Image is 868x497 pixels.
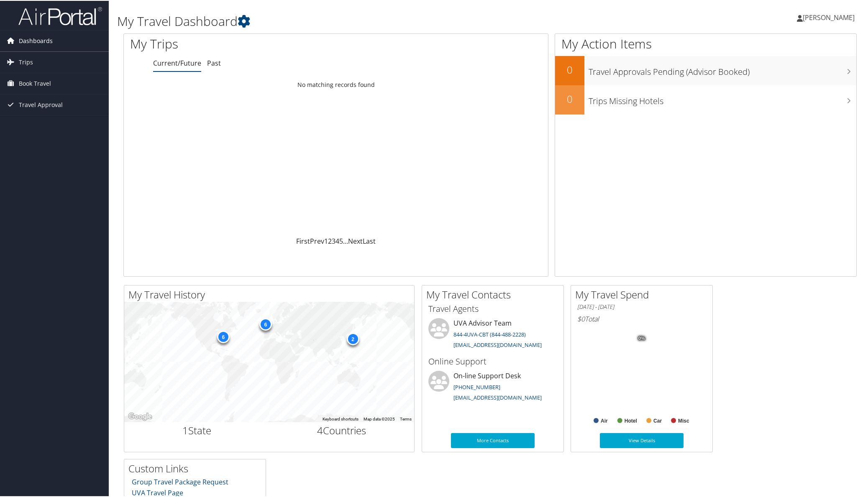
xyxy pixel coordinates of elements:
h2: Custom Links [128,461,266,475]
h3: Travel Agents [428,302,557,314]
h6: Total [577,313,706,323]
a: 3 [332,236,335,245]
div: 6 [217,330,229,342]
h6: [DATE] - [DATE] [577,302,706,310]
span: Book Travel [19,72,51,93]
a: Past [207,58,221,67]
a: 0Trips Missing Hotels [555,84,856,114]
td: No matching records found [124,76,548,92]
div: 2 [346,332,359,344]
a: Next [348,236,363,245]
span: … [343,236,348,245]
li: On-line Support Desk [424,370,561,404]
img: airportal-logo.png [18,5,102,25]
h1: My Action Items [555,34,856,52]
h1: My Travel Dashboard [117,12,615,29]
h2: My Travel Contacts [426,287,563,301]
a: Group Travel Package Request [132,477,228,486]
h2: Countries [276,423,408,437]
a: First [296,236,310,245]
h2: My Travel History [128,287,414,301]
h2: State [131,423,263,437]
a: 4 [335,236,339,245]
span: $0 [577,313,585,323]
span: Trips [19,51,33,72]
a: [EMAIL_ADDRESS][DOMAIN_NAME] [453,340,542,348]
a: Terms (opens in new tab) [400,416,412,421]
a: 1 [324,236,328,245]
text: Car [653,417,662,423]
a: More Contacts [451,432,535,447]
button: Keyboard shortcuts [323,415,358,421]
span: [PERSON_NAME] [803,12,855,21]
a: 0Travel Approvals Pending (Advisor Booked) [555,55,856,84]
a: 2 [328,236,332,245]
text: Misc [678,417,689,423]
a: [EMAIL_ADDRESS][DOMAIN_NAME] [453,393,542,400]
a: Prev [310,236,324,245]
span: 4 [317,423,323,436]
h2: My Travel Spend [575,287,712,301]
span: Map data ©2025 [364,416,395,421]
a: Open this area in Google Maps (opens a new window) [126,410,154,421]
h3: Online Support [428,355,557,367]
h3: Travel Approvals Pending (Advisor Booked) [589,61,856,77]
h1: My Trips [130,34,365,52]
a: 844-4UVA-CBT (844-488-2228) [453,330,526,337]
img: Google [126,410,154,421]
h2: 0 [555,91,584,105]
text: Air [601,417,608,423]
div: 6 [259,317,272,330]
li: UVA Advisor Team [424,317,561,352]
h3: Trips Missing Hotels [589,90,856,106]
h2: 0 [555,62,584,76]
tspan: 0% [638,335,645,340]
span: Dashboards [19,30,53,51]
a: [PERSON_NAME] [797,4,863,29]
a: View Details [600,432,684,447]
a: UVA Travel Page [132,487,183,497]
a: 5 [339,236,343,245]
a: Last [363,236,376,245]
span: 1 [182,423,188,436]
a: [PHONE_NUMBER] [453,382,500,390]
span: Travel Approval [19,94,63,115]
a: Current/Future [153,58,201,67]
text: Hotel [625,417,637,423]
